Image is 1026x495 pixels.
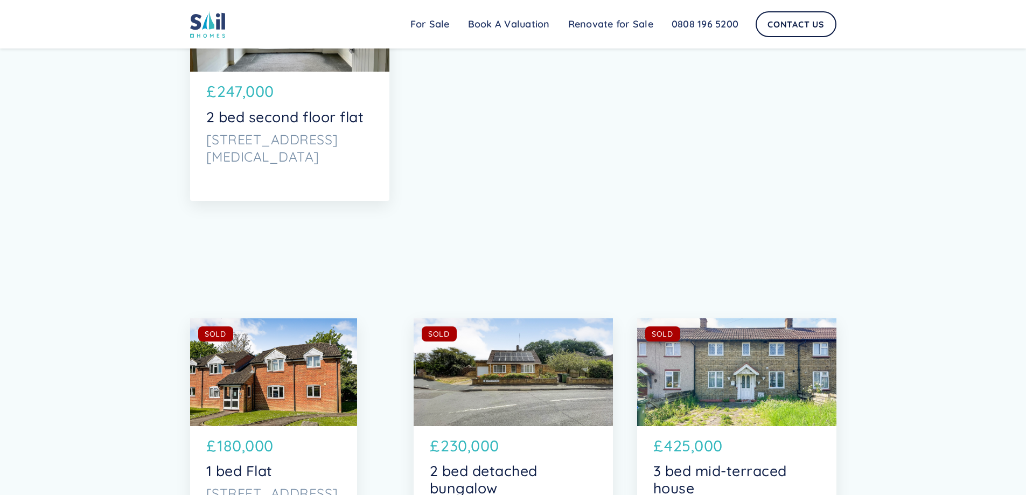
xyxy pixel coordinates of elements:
p: £ [430,434,440,457]
p: 180,000 [217,434,274,457]
a: For Sale [401,13,459,35]
a: Contact Us [756,11,836,37]
p: 2 bed second floor flat [206,108,373,126]
p: 425,000 [664,434,723,457]
p: 1 bed Flat [206,462,341,479]
p: £ [653,434,664,457]
img: sail home logo colored [190,11,226,38]
p: £ [206,80,217,103]
p: 230,000 [441,434,499,457]
div: SOLD [652,329,673,339]
p: [STREET_ADDRESS][MEDICAL_DATA] [206,131,373,165]
a: 0808 196 5200 [662,13,748,35]
a: Book A Valuation [459,13,559,35]
p: 247,000 [217,80,274,103]
div: SOLD [428,329,450,339]
a: Renovate for Sale [559,13,662,35]
p: £ [206,434,217,457]
div: SOLD [205,329,226,339]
